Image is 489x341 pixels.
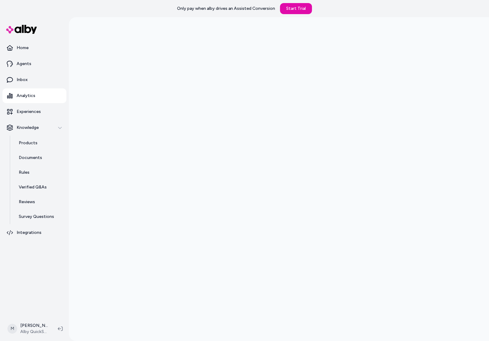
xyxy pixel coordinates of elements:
[19,184,47,190] p: Verified Q&As
[13,209,66,224] a: Survey Questions
[19,169,30,176] p: Rules
[17,77,28,83] p: Inbox
[4,319,53,339] button: M[PERSON_NAME]Alby QuickStart Store
[2,41,66,55] a: Home
[17,230,41,236] p: Integrations
[17,109,41,115] p: Experiences
[2,120,66,135] button: Knowledge
[6,25,37,34] img: alby Logo
[2,225,66,240] a: Integrations
[13,136,66,150] a: Products
[280,3,312,14] a: Start Trial
[7,324,17,334] span: M
[2,104,66,119] a: Experiences
[2,88,66,103] a: Analytics
[13,150,66,165] a: Documents
[17,61,31,67] p: Agents
[19,214,54,220] p: Survey Questions
[2,72,66,87] a: Inbox
[20,323,48,329] p: [PERSON_NAME]
[17,45,29,51] p: Home
[2,56,66,71] a: Agents
[19,140,37,146] p: Products
[19,155,42,161] p: Documents
[13,180,66,195] a: Verified Q&As
[13,165,66,180] a: Rules
[13,195,66,209] a: Reviews
[17,93,35,99] p: Analytics
[177,6,275,12] p: Only pay when alby drives an Assisted Conversion
[19,199,35,205] p: Reviews
[20,329,48,335] span: Alby QuickStart Store
[17,125,39,131] p: Knowledge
